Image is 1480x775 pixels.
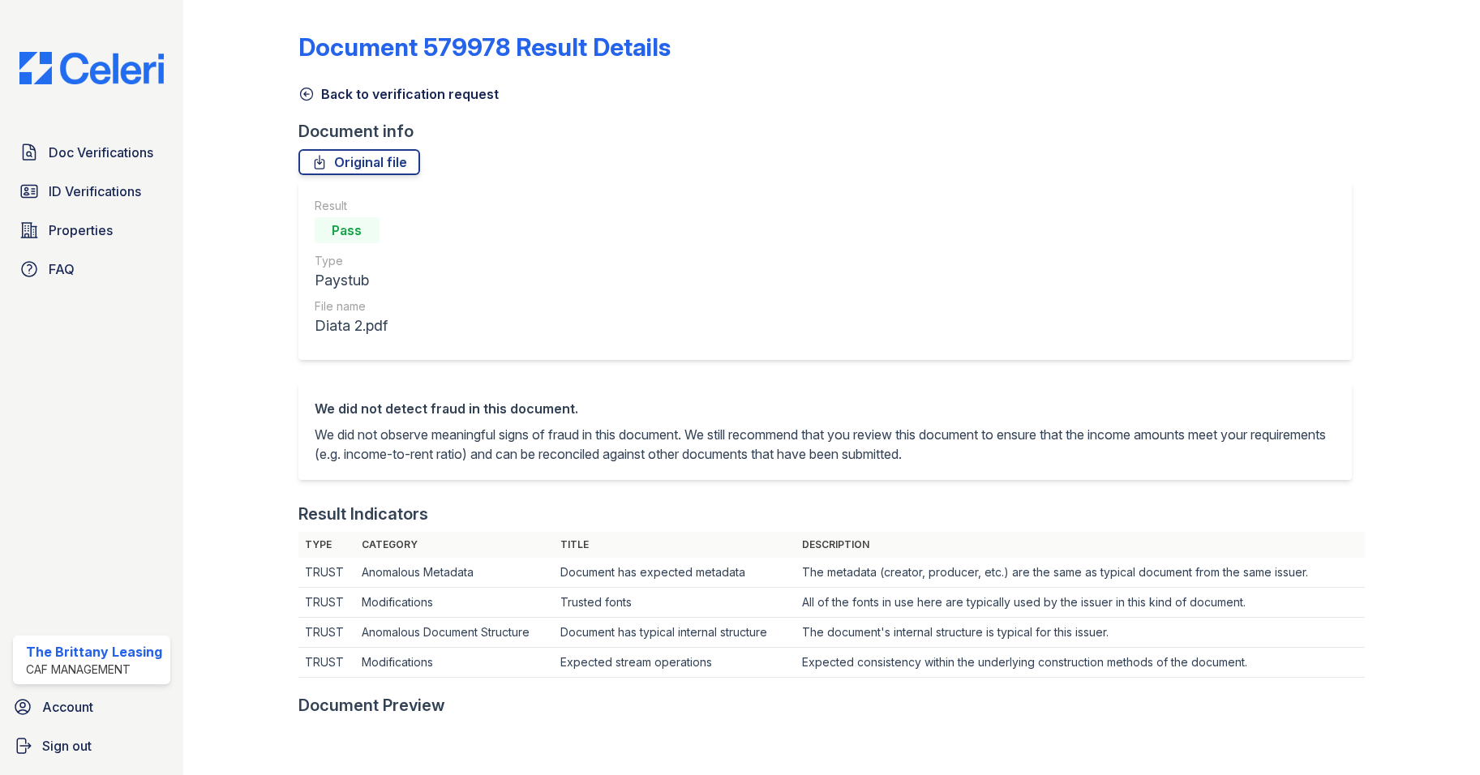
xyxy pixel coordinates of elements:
[315,315,388,337] div: Diata 2.pdf
[355,648,554,678] td: Modifications
[355,618,554,648] td: Anomalous Document Structure
[49,182,141,201] span: ID Verifications
[49,221,113,240] span: Properties
[6,730,177,762] a: Sign out
[298,648,355,678] td: TRUST
[315,217,380,243] div: Pass
[13,136,170,169] a: Doc Verifications
[796,618,1366,648] td: The document's internal structure is typical for this issuer.
[49,259,75,279] span: FAQ
[315,425,1336,464] p: We did not observe meaningful signs of fraud in this document. We still recommend that you review...
[26,662,162,678] div: CAF Management
[42,697,93,717] span: Account
[298,32,671,62] a: Document 579978 Result Details
[298,558,355,588] td: TRUST
[315,399,1336,418] div: We did not detect fraud in this document.
[298,588,355,618] td: TRUST
[796,558,1366,588] td: The metadata (creator, producer, etc.) are the same as typical document from the same issuer.
[554,648,796,678] td: Expected stream operations
[13,175,170,208] a: ID Verifications
[6,52,177,84] img: CE_Logo_Blue-a8612792a0a2168367f1c8372b55b34899dd931a85d93a1a3d3e32e68fde9ad4.png
[315,198,388,214] div: Result
[298,149,420,175] a: Original file
[298,532,355,558] th: Type
[13,253,170,285] a: FAQ
[6,691,177,723] a: Account
[796,588,1366,618] td: All of the fonts in use here are typically used by the issuer in this kind of document.
[315,298,388,315] div: File name
[49,143,153,162] span: Doc Verifications
[298,84,499,104] a: Back to verification request
[315,253,388,269] div: Type
[355,532,554,558] th: Category
[298,120,1366,143] div: Document info
[554,618,796,648] td: Document has typical internal structure
[13,214,170,246] a: Properties
[315,269,388,292] div: Paystub
[298,503,428,525] div: Result Indicators
[298,618,355,648] td: TRUST
[796,532,1366,558] th: Description
[298,694,445,717] div: Document Preview
[554,588,796,618] td: Trusted fonts
[42,736,92,756] span: Sign out
[554,532,796,558] th: Title
[355,558,554,588] td: Anomalous Metadata
[355,588,554,618] td: Modifications
[26,642,162,662] div: The Brittany Leasing
[554,558,796,588] td: Document has expected metadata
[796,648,1366,678] td: Expected consistency within the underlying construction methods of the document.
